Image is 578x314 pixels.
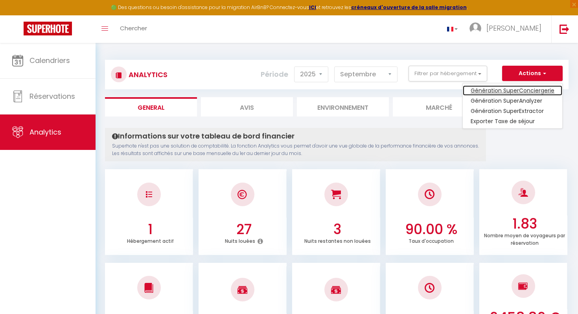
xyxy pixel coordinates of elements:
button: Actions [502,66,563,81]
span: Réservations [29,91,75,101]
a: Génération SuperConciergerie [463,85,562,96]
a: Génération SuperExtractor [463,106,562,116]
h4: Informations sur votre tableau de bord financier [112,132,479,140]
p: Taux d'occupation [409,236,454,244]
a: Génération SuperAnalyzer [463,96,562,106]
h3: 27 [203,221,285,238]
li: Avis [201,97,293,116]
h3: 1.83 [484,216,565,232]
a: Chercher [114,15,153,43]
button: Filtrer par hébergement [409,66,487,81]
p: Nuits louées [225,236,255,244]
img: logout [560,24,569,34]
span: Analytics [29,127,61,137]
p: Hébergement actif [127,236,174,244]
img: ... [469,22,481,34]
img: NO IMAGE [146,191,152,198]
p: Nombre moyen de voyageurs par réservation [484,231,565,246]
h3: 3 [296,221,378,238]
a: ICI [309,4,316,11]
h3: Analytics [127,66,168,83]
label: Période [261,66,288,83]
span: [PERSON_NAME] [486,23,541,33]
a: Exporter Taxe de séjour [463,116,562,126]
h3: 90.00 % [390,221,472,238]
h3: 1 [109,221,191,238]
li: Environnement [297,97,389,116]
li: Marché [393,97,485,116]
p: Superhote n'est pas une solution de comptabilité. La fonction Analytics vous permet d'avoir une v... [112,142,479,157]
img: NO IMAGE [518,281,528,291]
a: ... [PERSON_NAME] [464,15,551,43]
span: Chercher [120,24,147,32]
button: Ouvrir le widget de chat LiveChat [6,3,30,27]
img: Super Booking [24,22,72,35]
span: Calendriers [29,55,70,65]
li: General [105,97,197,116]
p: Nuits restantes non louées [304,236,371,244]
a: créneaux d'ouverture de la salle migration [351,4,467,11]
img: NO IMAGE [425,283,434,293]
